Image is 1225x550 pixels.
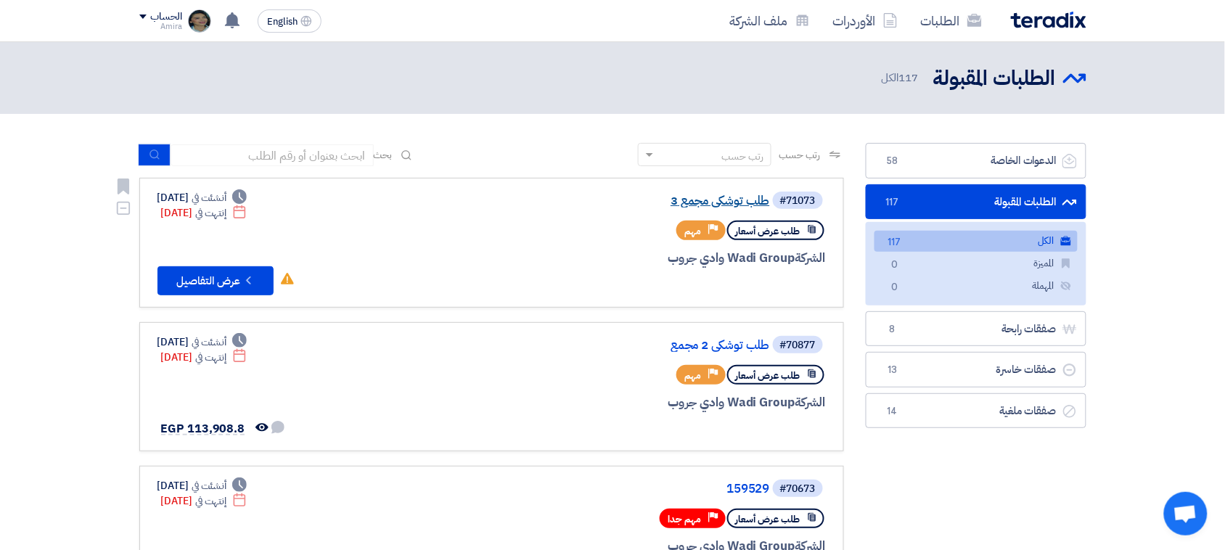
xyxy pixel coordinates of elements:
a: الطلبات [909,4,993,38]
span: English [267,17,298,27]
a: صفقات ملغية14 [866,393,1086,429]
a: ملف الشركة [718,4,822,38]
span: 8 [884,322,901,337]
span: إنتهت في [195,493,226,509]
span: طلب عرض أسعار [736,369,800,382]
span: مهم [685,369,702,382]
span: طلب عرض أسعار [736,224,800,238]
span: أنشئت في [192,478,226,493]
a: صفقات رابحة8 [866,311,1086,347]
input: ابحث بعنوان أو رقم الطلب [171,144,374,166]
img: Teradix logo [1011,12,1086,28]
span: رتب حسب [779,147,820,163]
span: طلب عرض أسعار [736,512,800,526]
h2: الطلبات المقبولة [933,65,1056,93]
div: #70673 [780,484,816,494]
span: بحث [374,147,393,163]
div: [DATE] [161,350,247,365]
div: رتب حسب [721,149,763,164]
div: Amira [139,22,182,30]
span: 13 [884,363,901,377]
span: إنتهت في [195,350,226,365]
div: #70877 [780,340,816,350]
span: 14 [884,404,901,419]
span: 117 [884,195,901,210]
span: أنشئت في [192,190,226,205]
span: الشركة [795,393,826,411]
span: 58 [884,154,901,168]
div: [DATE] [161,493,247,509]
span: مهم جدا [668,512,702,526]
a: الدعوات الخاصة58 [866,143,1086,178]
img: baffeccee_1696439281445.jpg [188,9,211,33]
button: عرض التفاصيل [157,266,274,295]
a: 159529 [480,483,770,496]
span: 0 [886,258,904,273]
div: [DATE] [161,205,247,221]
span: مهم [685,224,702,238]
span: إنتهت في [195,205,226,221]
div: Wadi Group وادي جروب [477,393,826,412]
div: [DATE] [157,478,247,493]
a: الطلبات المقبولة117 [866,184,1086,220]
a: طلب توشكي مجمع 3 [480,194,770,208]
div: Wadi Group وادي جروب [477,249,826,268]
a: الأوردرات [822,4,909,38]
a: طلب توشكي 2 مجمع [480,339,770,352]
a: صفقات خاسرة13 [866,352,1086,387]
span: الكل [881,70,921,86]
div: #71073 [780,196,816,206]
span: الشركة [795,249,826,267]
div: الحساب [151,11,182,23]
a: الكل [874,231,1078,252]
button: English [258,9,321,33]
div: [DATE] [157,334,247,350]
span: أنشئت في [192,334,226,350]
span: 117 [899,70,919,86]
a: المهملة [874,276,1078,297]
span: EGP 113,908.8 [161,420,245,438]
span: 0 [886,280,904,295]
span: 117 [886,235,904,250]
a: المميزة [874,253,1078,274]
a: Open chat [1164,492,1208,535]
div: [DATE] [157,190,247,205]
